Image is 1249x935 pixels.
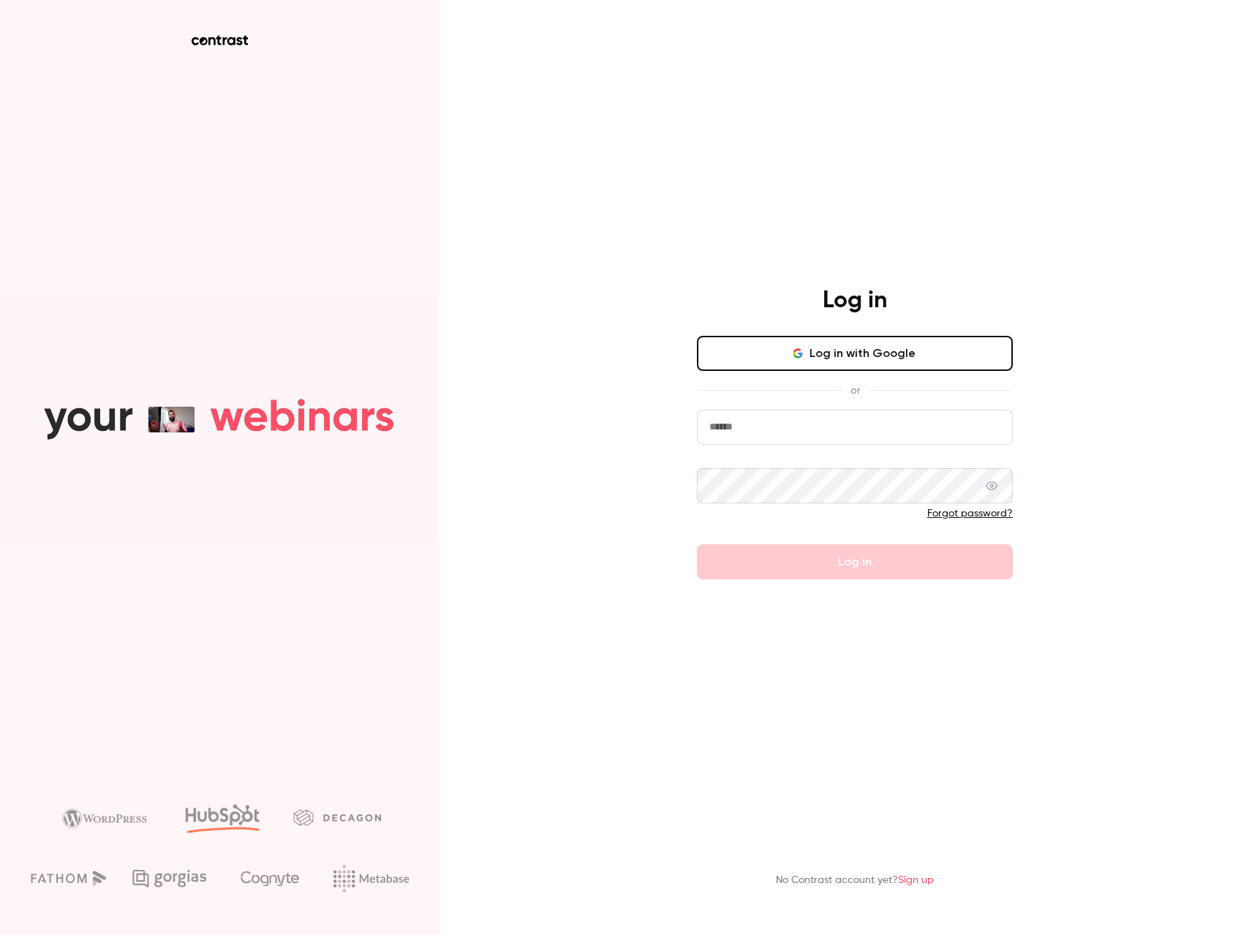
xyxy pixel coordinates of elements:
[898,875,934,885] a: Sign up
[823,286,887,315] h4: Log in
[293,809,381,825] img: decagon
[776,873,934,888] p: No Contrast account yet?
[927,508,1013,519] a: Forgot password?
[843,383,867,398] span: or
[697,336,1013,371] button: Log in with Google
